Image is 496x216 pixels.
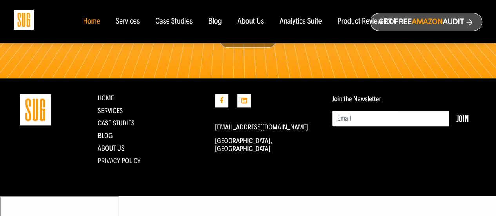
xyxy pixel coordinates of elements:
a: CASE STUDIES [98,119,134,127]
a: Home [83,17,100,26]
a: Home [98,94,114,102]
a: Case Studies [155,17,193,26]
a: Product Review Tool [337,17,395,26]
a: Blog [208,17,222,26]
button: Join [449,111,476,126]
a: About Us [238,17,264,26]
a: Services [116,17,140,26]
img: Straight Up Growth [20,94,51,125]
a: Services [98,106,123,115]
a: Blog [98,131,113,140]
a: Analytics Suite [280,17,322,26]
p: [GEOGRAPHIC_DATA], [GEOGRAPHIC_DATA] [215,137,320,152]
span: Amazon [412,18,443,26]
a: Privacy Policy [98,156,141,165]
a: [EMAIL_ADDRESS][DOMAIN_NAME] [215,123,308,131]
label: Join the Newsletter [332,95,381,103]
a: Read more [219,31,277,48]
a: About Us [98,144,124,152]
a: Get freeAmazonAudit [370,13,482,31]
img: Sug [14,10,34,30]
input: Email [332,111,449,126]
